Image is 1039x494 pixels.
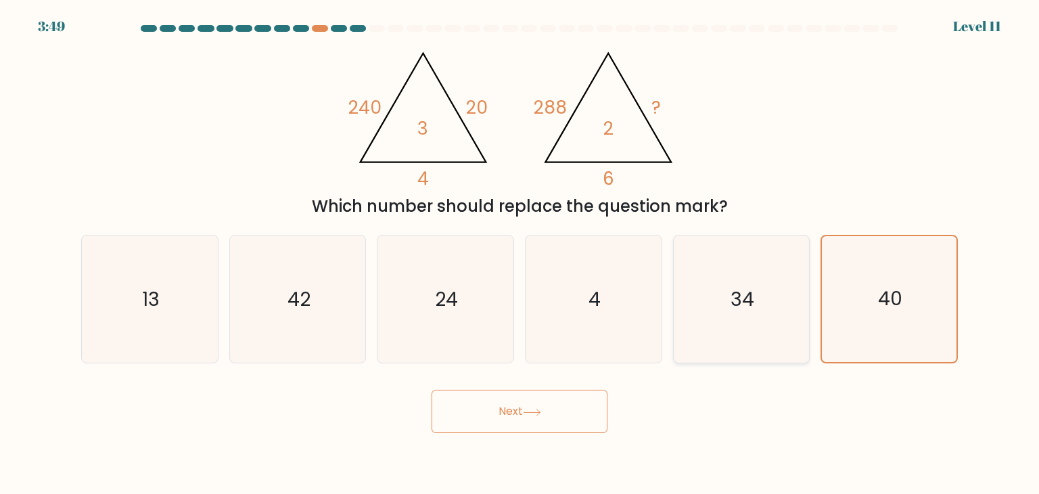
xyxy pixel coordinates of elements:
tspan: 20 [466,95,488,120]
button: Next [432,390,607,433]
text: 42 [287,286,310,313]
text: 34 [731,286,754,313]
tspan: 3 [418,116,429,141]
tspan: 240 [348,95,382,120]
div: 3:49 [38,16,65,37]
tspan: 4 [417,166,429,191]
tspan: 288 [534,95,567,120]
div: Which number should replace the question mark? [89,194,950,219]
text: 40 [878,286,902,313]
text: 4 [588,286,601,313]
tspan: 2 [603,116,614,141]
tspan: 6 [603,166,614,191]
text: 13 [142,286,160,313]
tspan: ? [651,95,661,120]
div: Level 11 [953,16,1001,37]
text: 24 [436,286,459,313]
